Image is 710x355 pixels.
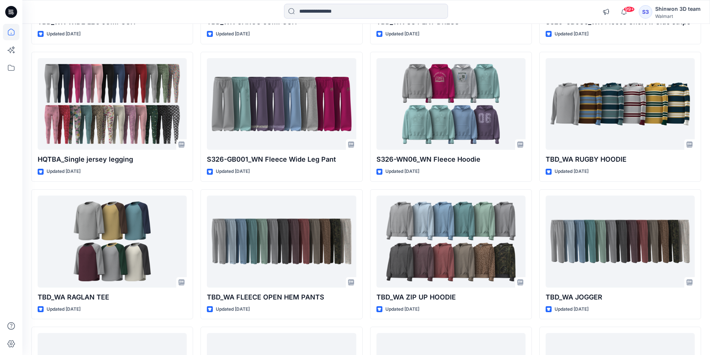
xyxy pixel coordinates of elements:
p: Updated [DATE] [47,168,81,175]
p: Updated [DATE] [555,30,588,38]
p: TBD_WA FLEECE OPEN HEM PANTS [207,292,356,302]
p: TBD_WA RUGBY HOODIE [546,154,695,165]
p: Updated [DATE] [385,305,419,313]
p: Updated [DATE] [555,305,588,313]
a: TBD_WA JOGGER [546,196,695,288]
div: Walmart [655,13,701,19]
p: Updated [DATE] [216,30,250,38]
p: S326-WN06_WN Fleece Hoodie [376,154,526,165]
a: HQTBA_Single jersey legging [38,58,187,150]
p: Updated [DATE] [385,30,419,38]
p: Updated [DATE] [47,30,81,38]
a: S326-WN06_WN Fleece Hoodie [376,58,526,150]
p: S326-GB001_WN Fleece Wide Leg Pant [207,154,356,165]
a: TBD_WA RAGLAN TEE [38,196,187,288]
p: TBD_WA ZIP UP HOODIE [376,292,526,302]
a: TBD_WA FLEECE OPEN HEM PANTS [207,196,356,288]
p: Updated [DATE] [385,168,419,175]
a: S326-GB001_WN Fleece Wide Leg Pant [207,58,356,150]
span: 99+ [624,6,635,12]
div: Shinwon 3D team [655,4,701,13]
a: TBD_WA RUGBY HOODIE [546,58,695,150]
p: Updated [DATE] [555,168,588,175]
p: Updated [DATE] [216,305,250,313]
div: S3 [639,5,652,19]
p: HQTBA_Single jersey legging [38,154,187,165]
p: Updated [DATE] [216,168,250,175]
p: TBD_WA RAGLAN TEE [38,292,187,302]
p: Updated [DATE] [47,305,81,313]
p: TBD_WA JOGGER [546,292,695,302]
a: TBD_WA ZIP UP HOODIE [376,196,526,288]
